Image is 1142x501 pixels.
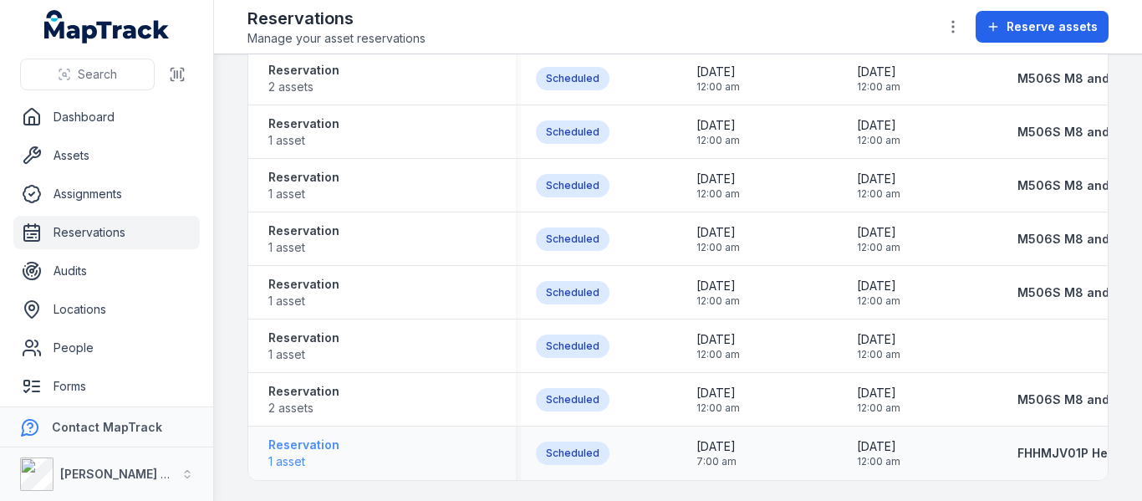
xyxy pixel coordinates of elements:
[696,438,737,455] span: [DATE]
[268,239,339,256] span: 1 asset
[857,224,900,241] span: [DATE]
[857,278,900,308] time: 10/1/2025, 12:00:00 AM
[60,467,197,481] strong: [PERSON_NAME] Group
[536,335,609,358] div: Scheduled
[78,66,117,83] span: Search
[13,370,200,403] a: Forms
[696,278,740,308] time: 9/28/2025, 12:00:00 AM
[857,171,900,187] span: [DATE]
[696,438,737,468] time: 9/10/2025, 7:00:00 AM
[857,80,900,94] span: 12:00 am
[268,437,339,470] a: Reservation1 asset
[268,62,339,79] strong: Reservation
[268,400,339,417] span: 2 assets
[857,348,900,361] span: 12:00 am
[536,67,609,90] div: Scheduled
[696,64,740,80] span: [DATE]
[857,224,900,254] time: 9/19/2025, 12:00:00 AM
[268,437,339,453] strong: Reservation
[857,117,900,134] span: [DATE]
[696,64,740,94] time: 9/15/2025, 12:00:00 AM
[13,254,200,288] a: Audits
[696,80,740,94] span: 12:00 am
[857,278,900,294] span: [DATE]
[268,79,339,95] span: 2 assets
[696,117,740,147] time: 9/15/2025, 12:00:00 AM
[268,346,339,363] span: 1 asset
[857,241,900,254] span: 12:00 am
[268,276,339,309] a: Reservation1 asset
[536,388,609,412] div: Scheduled
[13,100,200,134] a: Dashboard
[857,438,900,455] span: [DATE]
[268,330,339,363] a: Reservation1 asset
[696,224,740,241] span: [DATE]
[268,453,339,470] span: 1 asset
[696,348,740,361] span: 12:00 am
[13,331,200,365] a: People
[857,187,900,201] span: 12:00 am
[536,120,609,144] div: Scheduled
[696,117,740,134] span: [DATE]
[268,293,339,309] span: 1 asset
[857,401,900,415] span: 12:00 am
[696,455,737,468] span: 7:00 am
[536,174,609,197] div: Scheduled
[696,187,740,201] span: 12:00 am
[247,30,426,47] span: Manage your asset reservations
[696,401,740,415] span: 12:00 am
[696,224,740,254] time: 9/15/2025, 12:00:00 AM
[857,385,900,401] span: [DATE]
[1007,18,1098,35] span: Reserve assets
[857,64,900,80] span: [DATE]
[857,455,900,468] span: 12:00 am
[696,134,740,147] span: 12:00 am
[268,186,339,202] span: 1 asset
[857,117,900,147] time: 9/19/2025, 12:00:00 AM
[536,281,609,304] div: Scheduled
[696,294,740,308] span: 12:00 am
[696,241,740,254] span: 12:00 am
[268,383,339,417] a: Reservation2 assets
[696,331,740,361] time: 9/15/2025, 12:00:00 AM
[268,222,339,256] a: Reservation1 asset
[268,330,339,346] strong: Reservation
[268,132,339,149] span: 1 asset
[268,169,339,202] a: Reservation1 asset
[268,62,339,95] a: Reservation2 assets
[268,169,339,186] strong: Reservation
[247,7,426,30] h2: Reservations
[696,278,740,294] span: [DATE]
[13,139,200,172] a: Assets
[536,442,609,465] div: Scheduled
[13,216,200,249] a: Reservations
[536,227,609,251] div: Scheduled
[857,294,900,308] span: 12:00 am
[696,385,740,401] span: [DATE]
[857,331,900,348] span: [DATE]
[857,64,900,94] time: 9/19/2025, 12:00:00 AM
[268,222,339,239] strong: Reservation
[268,115,339,132] strong: Reservation
[696,171,740,201] time: 9/28/2025, 12:00:00 AM
[268,276,339,293] strong: Reservation
[268,115,339,149] a: Reservation1 asset
[857,171,900,201] time: 10/1/2025, 12:00:00 AM
[857,331,900,361] time: 9/19/2025, 12:00:00 AM
[20,59,155,90] button: Search
[13,177,200,211] a: Assignments
[857,438,900,468] time: 9/25/2025, 12:00:00 AM
[857,134,900,147] span: 12:00 am
[976,11,1109,43] button: Reserve assets
[696,171,740,187] span: [DATE]
[52,420,162,434] strong: Contact MapTrack
[268,383,339,400] strong: Reservation
[857,385,900,415] time: 10/1/2025, 12:00:00 AM
[13,293,200,326] a: Locations
[696,331,740,348] span: [DATE]
[44,10,170,43] a: MapTrack
[696,385,740,415] time: 9/28/2025, 12:00:00 AM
